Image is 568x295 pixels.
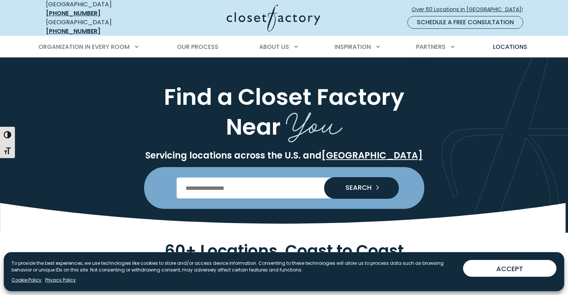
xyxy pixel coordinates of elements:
[38,43,130,51] span: Organization in Every Room
[12,277,41,283] a: Cookie Policy
[46,27,100,35] a: [PHONE_NUMBER]
[177,178,391,198] input: Enter Postal Code
[33,37,535,57] nav: Primary Menu
[339,184,372,191] span: SEARCH
[44,150,524,161] p: Servicing locations across the U.S. and
[324,177,399,199] button: Search our Nationwide Locations
[45,277,76,283] a: Privacy Policy
[46,9,100,18] a: [PHONE_NUMBER]
[412,6,529,13] span: Over 60 Locations in [GEOGRAPHIC_DATA]!
[335,43,371,51] span: Inspiration
[227,4,320,32] img: Closet Factory Logo
[226,111,281,142] span: Near
[164,81,404,113] span: Find a Closet Factory
[46,18,154,36] div: [GEOGRAPHIC_DATA]
[259,43,289,51] span: About Us
[411,3,529,16] a: Over 60 Locations in [GEOGRAPHIC_DATA]!
[322,149,423,161] a: [GEOGRAPHIC_DATA]
[286,98,342,145] span: You
[463,260,556,277] button: ACCEPT
[177,43,218,51] span: Our Process
[416,43,446,51] span: Partners
[165,239,404,262] span: 60+ Locations, Coast to Coast
[12,260,457,273] p: To provide the best experiences, we use technologies like cookies to store and/or access device i...
[407,16,523,29] a: Schedule a Free Consultation
[493,43,527,51] span: Locations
